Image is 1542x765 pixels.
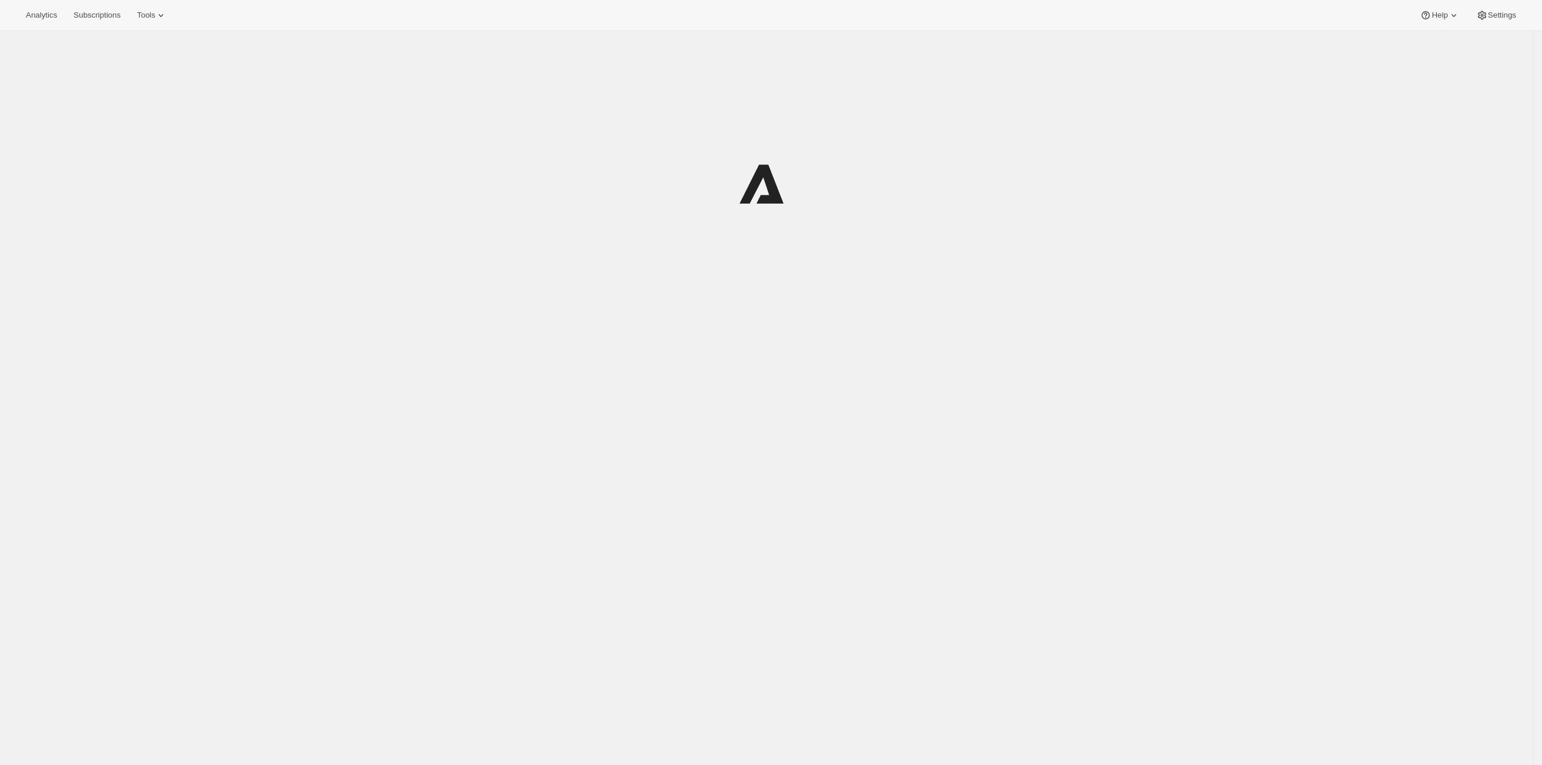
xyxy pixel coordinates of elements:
button: Tools [130,7,174,23]
span: Settings [1488,11,1516,20]
span: Subscriptions [73,11,120,20]
button: Help [1413,7,1466,23]
button: Subscriptions [66,7,127,23]
button: Settings [1469,7,1523,23]
span: Tools [137,11,155,20]
button: Analytics [19,7,64,23]
span: Analytics [26,11,57,20]
span: Help [1432,11,1447,20]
